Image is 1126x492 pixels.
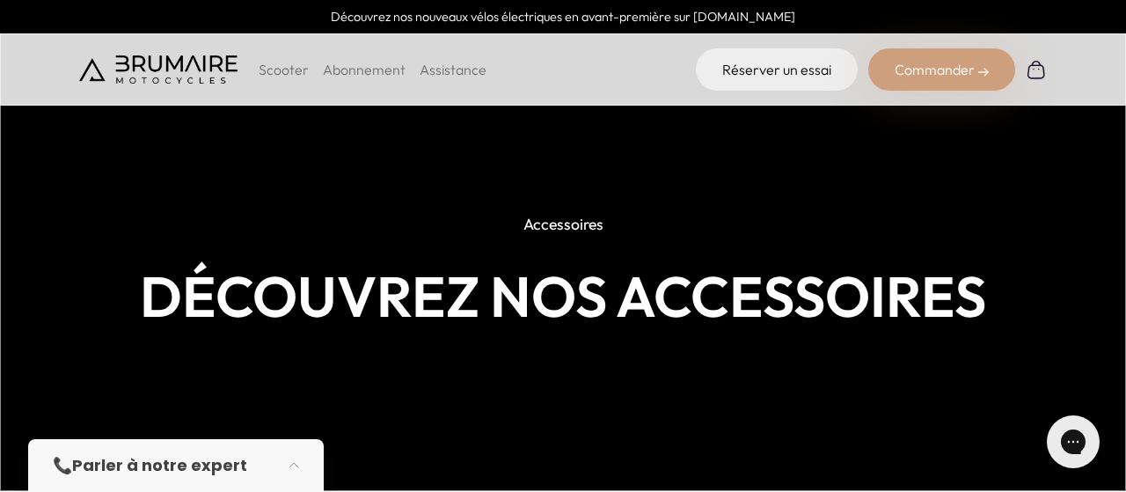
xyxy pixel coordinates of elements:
[978,67,989,77] img: right-arrow-2.png
[1026,59,1047,80] img: Panier
[1038,409,1108,474] iframe: Gorgias live chat messenger
[323,61,406,78] a: Abonnement
[79,55,238,84] img: Brumaire Motocycles
[259,59,309,80] p: Scooter
[420,61,486,78] a: Assistance
[79,264,1047,329] h1: Découvrez nos accessoires
[510,205,617,244] p: Accessoires
[696,48,858,91] a: Réserver un essai
[868,48,1015,91] div: Commander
